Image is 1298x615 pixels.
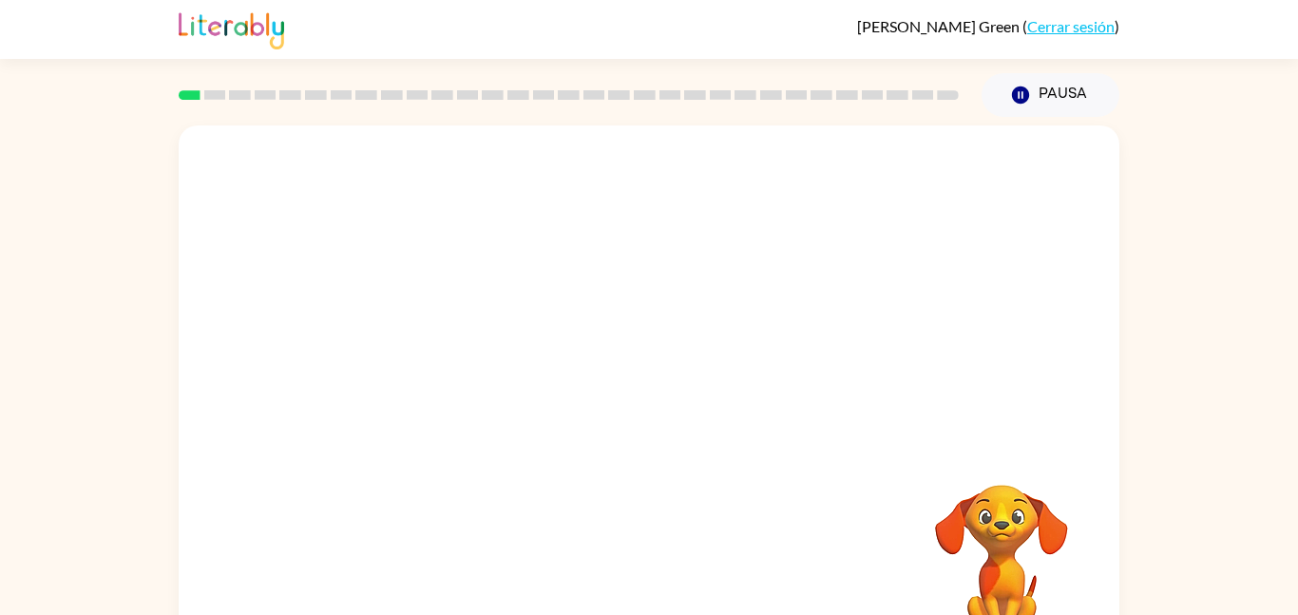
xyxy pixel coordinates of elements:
[982,73,1119,117] button: Pausa
[857,17,1022,35] span: [PERSON_NAME] Green
[1027,17,1115,35] a: Cerrar sesión
[179,8,284,49] img: Literably
[857,17,1119,35] div: ( )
